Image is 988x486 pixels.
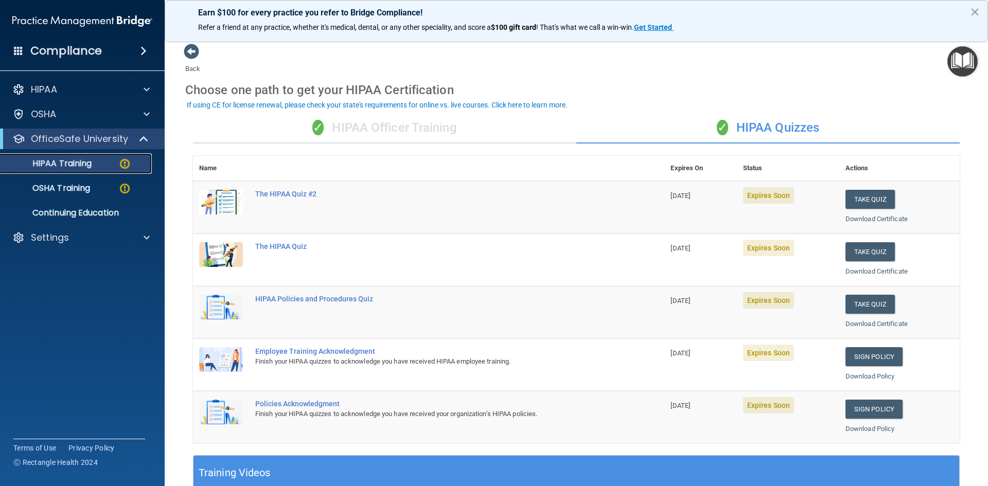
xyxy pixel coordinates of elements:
button: Open Resource Center [947,46,978,77]
button: Take Quiz [845,190,895,209]
div: The HIPAA Quiz #2 [255,190,613,198]
th: Expires On [664,156,736,181]
a: Download Certificate [845,267,908,275]
a: Settings [12,231,150,244]
span: [DATE] [671,402,690,409]
div: HIPAA Officer Training [193,113,576,143]
a: Get Started [634,23,674,31]
p: Settings [31,231,69,244]
img: PMB logo [12,11,152,31]
p: OSHA Training [7,183,90,193]
span: [DATE] [671,192,690,200]
th: Status [737,156,839,181]
span: ✓ [717,120,728,135]
a: OSHA [12,108,150,120]
span: Expires Soon [743,240,794,256]
button: Take Quiz [845,242,895,261]
img: warning-circle.0cc9ac19.png [118,157,131,170]
strong: $100 gift card [491,23,536,31]
div: Policies Acknowledgment [255,400,613,408]
a: HIPAA [12,83,150,96]
th: Actions [839,156,960,181]
strong: Get Started [634,23,672,31]
p: OSHA [31,108,57,120]
th: Name [193,156,249,181]
button: Close [970,4,980,20]
a: Download Certificate [845,320,908,328]
span: Expires Soon [743,345,794,361]
span: Refer a friend at any practice, whether it's medical, dental, or any other speciality, and score a [198,23,491,31]
span: Expires Soon [743,397,794,413]
a: Sign Policy [845,347,903,366]
span: Expires Soon [743,292,794,309]
div: The HIPAA Quiz [255,242,613,250]
a: Back [185,52,200,73]
span: [DATE] [671,349,690,357]
span: [DATE] [671,297,690,304]
span: ! That's what we call a win-win. [536,23,634,31]
img: warning-circle.0cc9ac19.png [118,182,131,195]
div: Employee Training Acknowledgment [255,347,613,355]
h5: Training Videos [199,464,271,482]
p: HIPAA Training [7,158,92,169]
div: Choose one path to get your HIPAA Certification [185,75,967,105]
a: Download Policy [845,425,895,433]
span: ✓ [312,120,324,135]
button: If using CE for license renewal, please check your state's requirements for online vs. live cours... [185,100,569,110]
span: Ⓒ Rectangle Health 2024 [13,457,98,467]
div: Finish your HIPAA quizzes to acknowledge you have received HIPAA employee training. [255,355,613,368]
h4: Compliance [30,44,102,58]
p: OfficeSafe University [31,133,128,145]
p: HIPAA [31,83,57,96]
a: Privacy Policy [68,443,115,453]
p: Earn $100 for every practice you refer to Bridge Compliance! [198,8,955,17]
div: If using CE for license renewal, please check your state's requirements for online vs. live cours... [187,101,568,109]
button: Take Quiz [845,295,895,314]
span: Expires Soon [743,187,794,204]
a: OfficeSafe University [12,133,149,145]
div: HIPAA Quizzes [576,113,960,143]
span: [DATE] [671,244,690,252]
div: HIPAA Policies and Procedures Quiz [255,295,613,303]
a: Sign Policy [845,400,903,419]
a: Terms of Use [13,443,56,453]
div: Finish your HIPAA quizzes to acknowledge you have received your organization’s HIPAA policies. [255,408,613,420]
a: Download Certificate [845,215,908,223]
p: Continuing Education [7,208,147,218]
a: Download Policy [845,372,895,380]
